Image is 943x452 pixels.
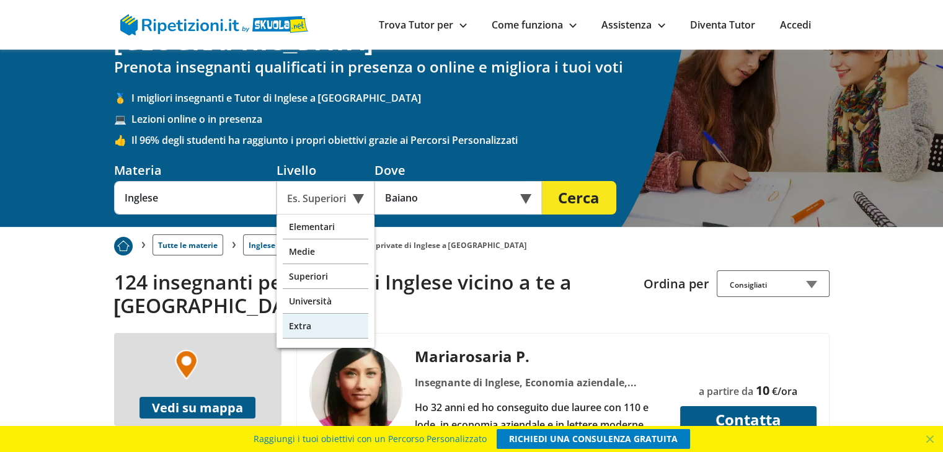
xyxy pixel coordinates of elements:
[309,346,402,439] img: tutor a Sirignano - Mariarosaria
[283,239,368,264] div: Medie
[542,181,616,215] button: Cerca
[410,374,672,391] div: Insegnante di Inglese, Economia aziendale, Francese, Italiano, Matematica, Tedesco
[114,112,131,126] span: 💻
[114,227,830,255] nav: breadcrumb d-none d-tablet-block
[283,314,368,339] div: Extra
[114,181,277,215] input: Es. Matematica
[114,133,131,147] span: 👍
[301,240,527,250] li: Ripetizioni e lezioni private di Inglese a [GEOGRAPHIC_DATA]
[772,384,797,398] span: €/ora
[492,18,577,32] a: Come funziona
[131,133,830,147] span: Il 96% degli studenti ha raggiunto i propri obiettivi grazie ai Percorsi Personalizzati
[410,399,672,433] div: Ho 32 anni ed ho conseguito due lauree con 110 e lode, in economia aziendale e in lettere moderne...
[680,406,817,433] button: Contatta
[175,350,198,379] img: Marker
[114,91,131,105] span: 🥇
[277,181,374,215] div: Es. Superiori
[699,384,753,398] span: a partire da
[497,429,690,449] a: RICHIEDI UNA CONSULENZA GRATUITA
[644,275,709,292] label: Ordina per
[374,162,542,179] div: Dove
[410,346,672,366] div: Mariarosaria P.
[114,237,133,255] img: Piu prenotato
[379,18,467,32] a: Trova Tutor per
[243,234,281,255] a: Inglese
[120,17,308,30] a: logo Skuola.net | Ripetizioni.it
[283,215,368,239] div: Elementari
[139,397,255,419] button: Vedi su mappa
[690,18,755,32] a: Diventa Tutor
[601,18,665,32] a: Assistenza
[114,162,277,179] div: Materia
[756,382,769,399] span: 10
[277,162,374,179] div: Livello
[120,14,308,35] img: logo Skuola.net | Ripetizioni.it
[114,270,634,318] h2: 124 insegnanti per lezioni di Inglese vicino a te a [GEOGRAPHIC_DATA]
[153,234,223,255] a: Tutte le materie
[254,429,487,449] span: Raggiungi i tuoi obiettivi con un Percorso Personalizzato
[283,264,368,289] div: Superiori
[717,270,830,297] div: Consigliati
[131,91,830,105] span: I migliori insegnanti e Tutor di Inglese a [GEOGRAPHIC_DATA]
[780,18,811,32] a: Accedi
[114,58,830,76] h2: Prenota insegnanti qualificati in presenza o online e migliora i tuoi voti
[374,181,525,215] input: Es. Indirizzo o CAP
[131,112,830,126] span: Lezioni online o in presenza
[283,289,368,314] div: Università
